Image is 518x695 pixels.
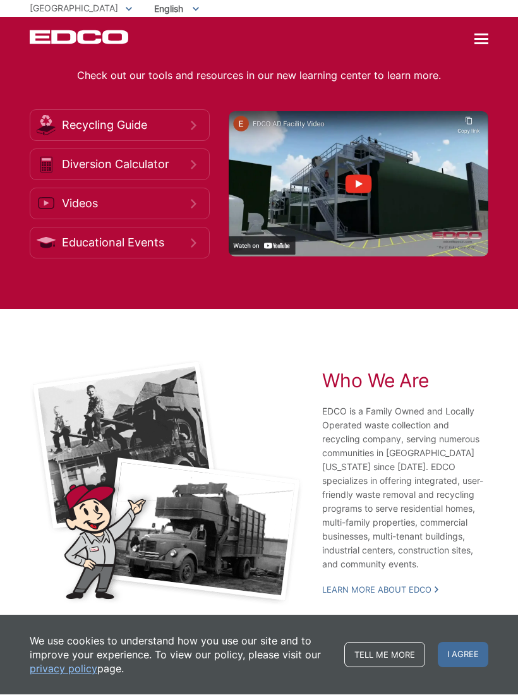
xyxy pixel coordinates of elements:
p: We use cookies to understand how you use our site and to improve your experience. To view our pol... [30,634,332,676]
a: Diversion Calculator [30,149,210,181]
a: Educational Events [30,227,210,259]
span: Diversion Calculator [62,158,191,172]
a: Videos [30,188,210,220]
span: Educational Events [62,236,191,250]
span: Videos [62,197,191,211]
a: privacy policy [30,662,97,676]
span: [GEOGRAPHIC_DATA] [30,3,118,14]
a: EDCD logo. Return to the homepage. [30,30,130,45]
p: Check out our tools and resources in our new learning center to learn more. [30,67,488,85]
img: Black and white photos of early garbage trucks [30,360,303,607]
a: Recycling Guide [30,110,210,142]
span: Recycling Guide [62,119,191,133]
